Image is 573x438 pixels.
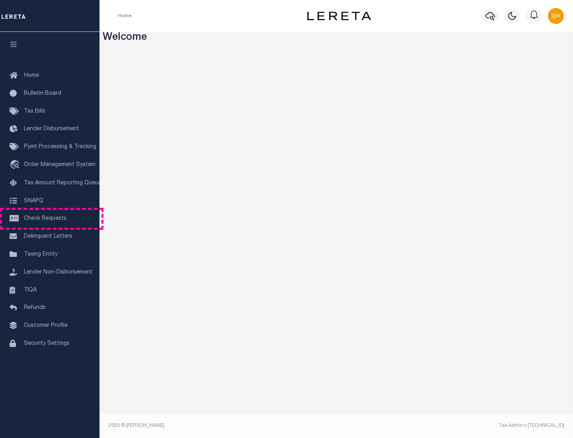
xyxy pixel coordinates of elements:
[24,126,79,132] span: Lender Disbursement
[24,198,43,203] span: SNAPQ
[307,12,371,20] img: logo-dark.svg
[548,8,564,24] img: svg+xml;base64,PHN2ZyB4bWxucz0iaHR0cDovL3d3dy53My5vcmcvMjAwMC9zdmciIHBvaW50ZXItZXZlbnRzPSJub25lIi...
[24,341,70,346] span: Security Settings
[24,91,61,96] span: Bulletin Board
[24,162,95,168] span: Order Management System
[24,252,58,257] span: Taxing Entity
[24,305,46,311] span: Refunds
[24,216,66,221] span: Check Requests
[24,180,101,186] span: Tax Amount Reporting Queue
[103,32,570,44] h3: Welcome
[342,422,564,429] div: Tax Admin v.[TECHNICAL_ID]
[24,270,92,275] span: Lender Non-Disbursement
[24,144,96,150] span: Pymt Processing & Tracking
[10,160,22,170] i: travel_explore
[24,73,39,78] span: Home
[24,323,68,328] span: Customer Profile
[24,109,45,114] span: Tax Bills
[118,12,131,20] li: Home
[24,287,37,293] span: TIQA
[103,422,337,429] div: 2025 © [PERSON_NAME].
[24,234,72,239] span: Delinquent Letters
